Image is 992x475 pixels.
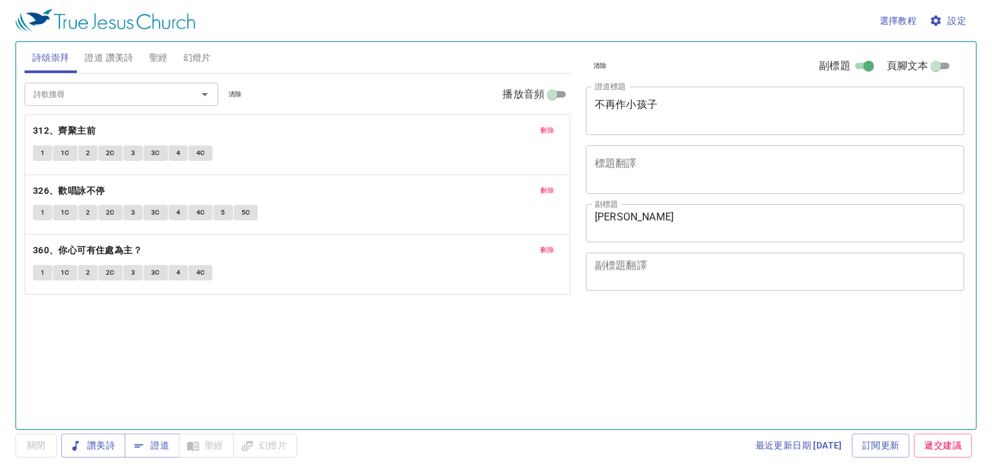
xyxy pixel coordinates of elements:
[72,438,115,454] span: 讚美詩
[234,205,258,220] button: 5C
[189,145,213,161] button: 4C
[932,13,966,29] span: 設定
[106,147,115,159] span: 2C
[98,265,123,280] button: 2C
[176,207,180,218] span: 4
[33,123,98,139] button: 312、齊聚主前
[131,147,135,159] span: 3
[86,207,90,218] span: 2
[880,13,917,29] span: 選擇教程
[541,125,554,136] span: 刪除
[125,434,180,458] button: 證道
[213,205,232,220] button: 5
[85,50,133,66] span: 證道 讚美詩
[123,265,143,280] button: 3
[106,267,115,279] span: 2C
[33,242,142,259] b: 360、你心可有住處為主？
[53,265,77,280] button: 1C
[61,434,125,458] button: 讚美詩
[176,267,180,279] span: 4
[914,434,972,458] a: 遞交建議
[98,145,123,161] button: 2C
[196,85,214,103] button: Open
[887,58,929,74] span: 頁腳文本
[123,145,143,161] button: 3
[169,265,188,280] button: 4
[221,207,225,218] span: 5
[196,147,205,159] span: 4C
[131,207,135,218] span: 3
[819,58,850,74] span: 副標題
[750,434,847,458] a: 最近更新日期 [DATE]
[533,123,562,138] button: 刪除
[221,87,250,102] button: 清除
[106,207,115,218] span: 2C
[33,145,52,161] button: 1
[189,205,213,220] button: 4C
[143,265,168,280] button: 3C
[61,147,70,159] span: 1C
[541,244,554,256] span: 刪除
[196,267,205,279] span: 4C
[41,267,45,279] span: 1
[123,205,143,220] button: 3
[32,50,70,66] span: 詩頌崇拜
[86,267,90,279] span: 2
[143,145,168,161] button: 3C
[586,58,615,74] button: 清除
[151,207,160,218] span: 3C
[53,205,77,220] button: 1C
[78,145,98,161] button: 2
[533,242,562,258] button: 刪除
[61,267,70,279] span: 1C
[533,183,562,198] button: 刪除
[53,145,77,161] button: 1C
[33,265,52,280] button: 1
[149,50,168,66] span: 聖經
[502,87,544,102] span: 播放音頻
[189,265,213,280] button: 4C
[594,60,607,72] span: 清除
[33,205,52,220] button: 1
[41,207,45,218] span: 1
[131,267,135,279] span: 3
[78,265,98,280] button: 2
[151,267,160,279] span: 3C
[151,147,160,159] span: 3C
[196,207,205,218] span: 4C
[169,145,188,161] button: 4
[33,183,105,199] b: 326、歡唱詠不停
[33,123,96,139] b: 312、齊聚主前
[541,185,554,196] span: 刪除
[581,304,890,447] iframe: from-child
[595,211,955,235] textarea: [PERSON_NAME]
[98,205,123,220] button: 2C
[15,9,195,32] img: True Jesus Church
[756,438,842,454] span: 最近更新日期 [DATE]
[135,438,169,454] span: 證道
[862,438,900,454] span: 訂閱更新
[852,434,910,458] a: 訂閱更新
[33,242,145,259] button: 360、你心可有住處為主？
[229,89,242,100] span: 清除
[874,9,922,33] button: 選擇教程
[595,98,955,123] textarea: 不再作小孩子
[924,438,962,454] span: 遞交建議
[183,50,211,66] span: 幻燈片
[927,9,971,33] button: 設定
[33,183,107,199] button: 326、歡唱詠不停
[41,147,45,159] span: 1
[78,205,98,220] button: 2
[176,147,180,159] span: 4
[169,205,188,220] button: 4
[143,205,168,220] button: 3C
[61,207,70,218] span: 1C
[86,147,90,159] span: 2
[242,207,251,218] span: 5C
